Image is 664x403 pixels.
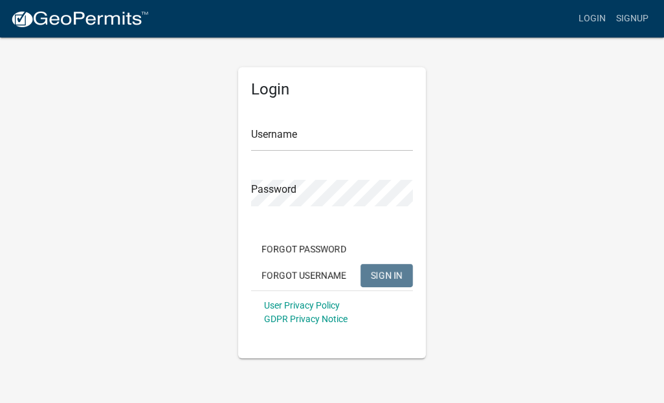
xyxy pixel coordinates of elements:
[573,6,611,31] a: Login
[611,6,654,31] a: Signup
[264,314,348,324] a: GDPR Privacy Notice
[251,237,357,261] button: Forgot Password
[251,80,413,99] h5: Login
[264,300,340,310] a: User Privacy Policy
[371,270,403,280] span: SIGN IN
[360,264,413,287] button: SIGN IN
[251,264,357,287] button: Forgot Username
